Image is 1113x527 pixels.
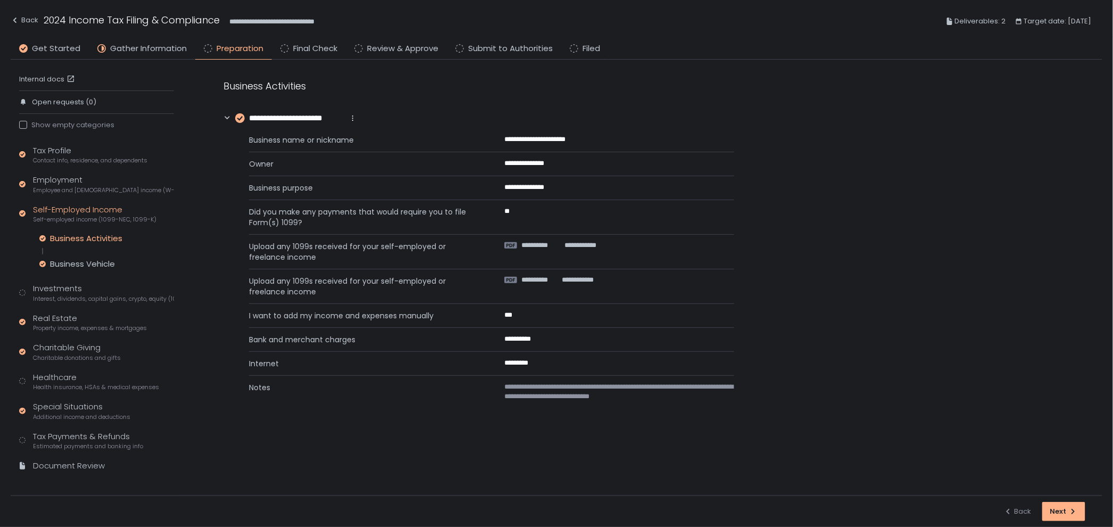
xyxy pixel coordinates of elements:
div: Investments [33,283,174,303]
span: Charitable donations and gifts [33,354,121,362]
span: Did you make any payments that would require you to file Form(s) 1099? [249,207,479,228]
span: Gather Information [110,43,187,55]
span: I want to add my income and expenses manually [249,310,479,321]
span: Final Check [293,43,337,55]
div: Document Review [33,460,105,472]
div: Tax Payments & Refunds [33,431,143,451]
span: Business name or nickname [249,135,479,145]
span: Filed [583,43,600,55]
span: Property income, expenses & mortgages [33,324,147,332]
div: Special Situations [33,401,130,421]
div: Self-Employed Income [33,204,156,224]
span: Owner [249,159,479,169]
span: Target date: [DATE] [1024,15,1092,28]
div: Back [11,14,38,27]
span: Employee and [DEMOGRAPHIC_DATA] income (W-2s) [33,186,174,194]
span: Upload any 1099s received for your self-employed or freelance income [249,276,479,297]
span: Business purpose [249,183,479,193]
div: Healthcare [33,372,159,392]
span: Contact info, residence, and dependents [33,157,147,164]
button: Back [1004,502,1032,521]
span: Internet [249,358,479,369]
span: Deliverables: 2 [955,15,1006,28]
span: Upload any 1099s received for your self-employed or freelance income [249,241,479,262]
div: Back [1004,507,1032,516]
span: Additional income and deductions [33,413,130,421]
span: Self-employed income (1099-NEC, 1099-K) [33,216,156,224]
span: Submit to Authorities [468,43,553,55]
span: Estimated payments and banking info [33,442,143,450]
div: Charitable Giving [33,342,121,362]
span: Review & Approve [367,43,438,55]
span: Get Started [32,43,80,55]
h1: 2024 Income Tax Filing & Compliance [44,13,220,27]
div: Business Activities [50,233,122,244]
button: Back [11,13,38,30]
span: Health insurance, HSAs & medical expenses [33,383,159,391]
span: Interest, dividends, capital gains, crypto, equity (1099s, K-1s) [33,295,174,303]
span: Open requests (0) [32,97,96,107]
div: Tax Profile [33,145,147,165]
div: Employment [33,174,174,194]
div: Next [1050,507,1077,516]
span: Preparation [217,43,263,55]
div: Business Activities [223,79,734,93]
div: Real Estate [33,312,147,333]
button: Next [1042,502,1085,521]
div: Business Vehicle [50,259,115,269]
span: Notes [249,382,479,401]
span: Bank and merchant charges [249,334,479,345]
a: Internal docs [19,75,77,84]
